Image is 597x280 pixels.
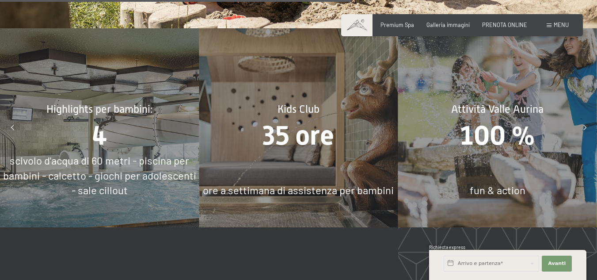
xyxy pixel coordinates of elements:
span: fun & action [470,184,525,196]
button: Avanti [542,256,572,272]
span: 4 [92,119,107,150]
span: 35 ore [262,119,334,150]
span: Avanti [548,260,566,267]
a: Premium Spa [380,21,414,28]
span: Attività Valle Aurina [451,103,544,115]
span: Kids Club [278,103,319,115]
span: Menu [554,21,569,28]
span: ore a settimana di assistenza per bambini [203,184,394,196]
span: Richiesta express [429,245,465,250]
span: Highlights per bambini: [46,103,152,115]
span: 100 % [460,119,535,150]
a: Galleria immagini [426,21,470,28]
span: scivolo d'acqua di 60 metri - piscina per bambini - calcetto - giochi per adolescenti - sale cillout [3,154,196,196]
a: PRENOTA ONLINE [482,21,527,28]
